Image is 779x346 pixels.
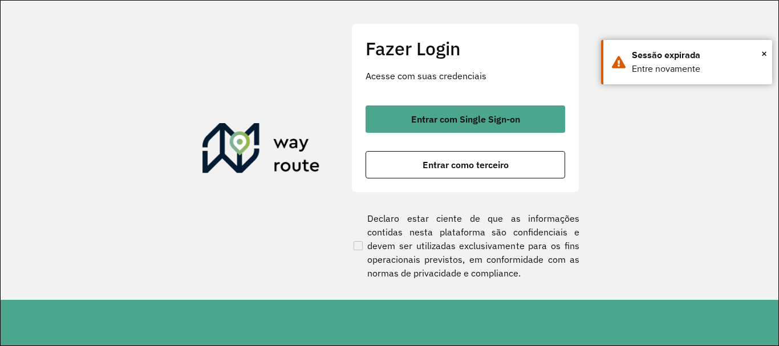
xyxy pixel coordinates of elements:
img: Roteirizador AmbevTech [202,123,320,178]
span: Entrar com Single Sign-on [411,115,520,124]
div: Sessão expirada [632,48,764,62]
span: Entrar como terceiro [423,160,509,169]
p: Acesse com suas credenciais [366,69,565,83]
button: button [366,105,565,133]
button: button [366,151,565,178]
label: Declaro estar ciente de que as informações contidas nesta plataforma são confidenciais e devem se... [351,211,579,280]
div: Entre novamente [632,62,764,76]
button: Close [761,45,767,62]
span: × [761,45,767,62]
h2: Fazer Login [366,38,565,59]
